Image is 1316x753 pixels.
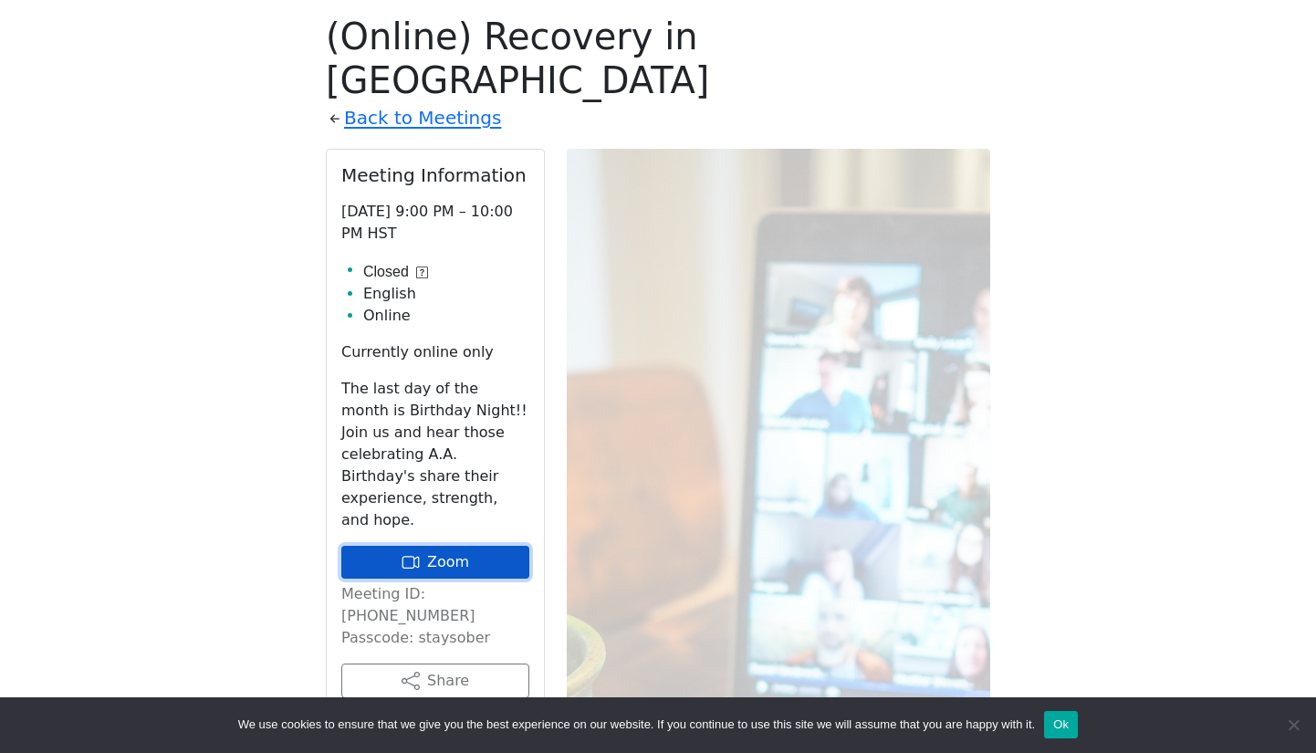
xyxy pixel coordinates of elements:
p: Currently online only [341,341,529,363]
button: Ok [1044,711,1078,738]
p: [DATE] 9:00 PM – 10:00 PM HST [341,201,529,245]
button: Share [341,664,529,698]
p: Meeting ID: [PHONE_NUMBER] Passcode: staysober [341,583,529,649]
button: Closed [363,261,428,283]
span: No [1284,716,1302,734]
li: English [363,283,529,305]
a: Zoom [341,546,529,579]
p: The last day of the month is Birthday Night!! Join us and hear those celebrating A.A. Birthday's ... [341,378,529,531]
h2: Meeting Information [341,164,529,186]
a: Back to Meetings [344,102,501,134]
span: Closed [363,261,409,283]
span: We use cookies to ensure that we give you the best experience on our website. If you continue to ... [238,716,1035,734]
li: Online [363,305,529,327]
h1: (Online) Recovery in [GEOGRAPHIC_DATA] [326,15,990,102]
